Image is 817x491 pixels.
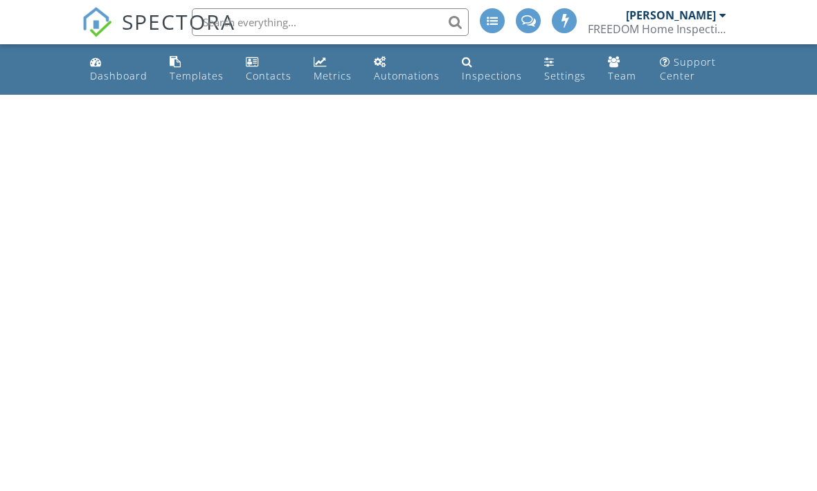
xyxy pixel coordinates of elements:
a: Automations (Advanced) [368,50,445,89]
div: Settings [544,69,586,82]
a: Settings [539,50,591,89]
a: Metrics [308,50,357,89]
div: Inspections [462,69,522,82]
div: Metrics [314,69,352,82]
span: SPECTORA [122,7,235,36]
a: SPECTORA [82,19,235,48]
div: Team [608,69,636,82]
div: Templates [170,69,224,82]
div: Dashboard [90,69,147,82]
div: Contacts [246,69,291,82]
div: [PERSON_NAME] [626,8,716,22]
div: FREEDOM Home Inspections [588,22,726,36]
div: Automations [374,69,440,82]
a: Support Center [654,50,733,89]
a: Dashboard [84,50,153,89]
div: Support Center [660,55,716,82]
a: Team [602,50,643,89]
input: Search everything... [192,8,469,36]
a: Contacts [240,50,297,89]
a: Inspections [456,50,528,89]
img: The Best Home Inspection Software - Spectora [82,7,112,37]
a: Templates [164,50,229,89]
